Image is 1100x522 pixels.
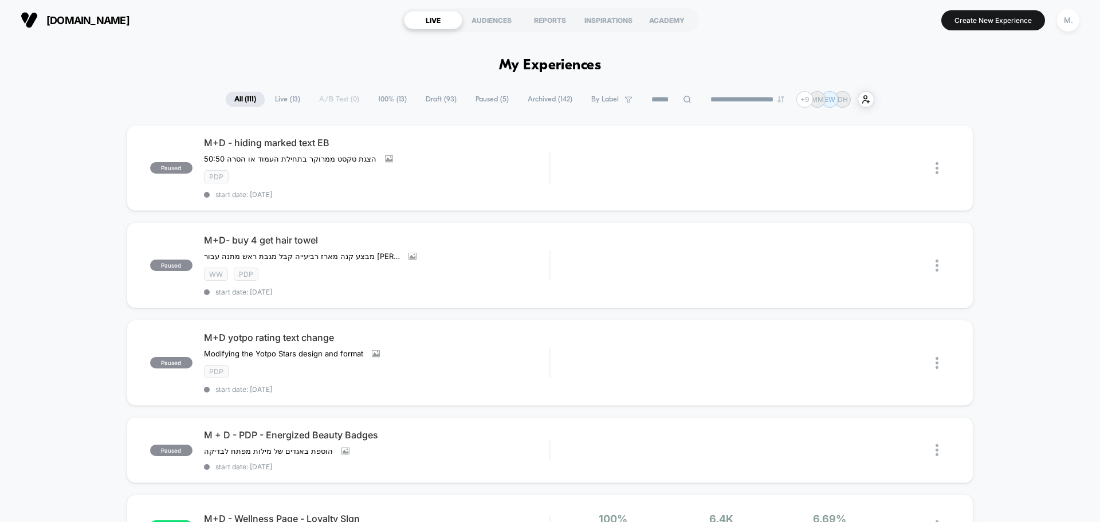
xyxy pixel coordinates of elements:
[1057,9,1079,32] div: M.
[591,95,619,104] span: By Label
[150,445,192,456] span: paused
[519,92,581,107] span: Archived ( 142 )
[941,10,1045,30] button: Create New Experience
[204,190,549,199] span: start date: [DATE]
[811,95,824,104] p: MM
[370,92,415,107] span: 100% ( 13 )
[499,57,602,74] h1: My Experiences
[150,162,192,174] span: paused
[936,357,938,369] img: close
[204,288,549,296] span: start date: [DATE]
[204,234,549,246] span: M+D- buy 4 get hair towel
[579,11,638,29] div: INSPIRATIONS
[777,96,784,103] img: end
[204,446,333,456] span: הוספת באגדים של מילות מפתח לבדיקה
[150,357,192,368] span: paused
[824,95,835,104] p: EW
[838,95,848,104] p: DH
[46,14,129,26] span: [DOMAIN_NAME]
[204,137,549,148] span: M+D - hiding marked text EB
[796,91,813,108] div: + 9
[204,170,229,183] span: pdp
[266,92,309,107] span: Live ( 13 )
[204,462,549,471] span: start date: [DATE]
[226,92,265,107] span: All ( 111 )
[204,154,376,163] span: 50:50 הצגת טקסט ממרוקר בתחילת העמוד או הסרה
[204,385,549,394] span: start date: [DATE]
[1054,9,1083,32] button: M.
[17,11,133,29] button: [DOMAIN_NAME]
[936,444,938,456] img: close
[467,92,517,107] span: Paused ( 5 )
[936,162,938,174] img: close
[204,365,229,378] span: pdp
[404,11,462,29] div: LIVE
[462,11,521,29] div: AUDIENCES
[204,429,549,441] span: M + D - PDP - Energized Beauty Badges
[638,11,696,29] div: ACADEMY
[417,92,465,107] span: Draft ( 93 )
[21,11,38,29] img: Visually logo
[204,252,400,261] span: מבצע קנה מארז רביעייה קבל מגבת ראש מתנה עבור [PERSON_NAME] ווליום
[204,349,363,358] span: Modifying the Yotpo Stars design and format
[936,260,938,272] img: close
[204,332,549,343] span: M+D yotpo rating text change
[234,268,258,281] span: pdp
[521,11,579,29] div: REPORTS
[204,268,228,281] span: WW
[150,260,192,271] span: paused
